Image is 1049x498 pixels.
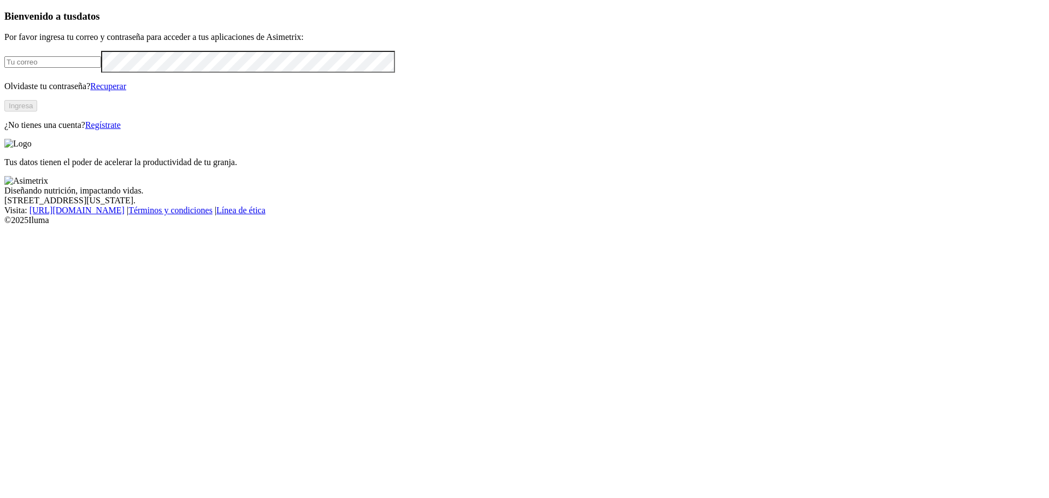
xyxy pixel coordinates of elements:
[4,157,1045,167] p: Tus datos tienen el poder de acelerar la productividad de tu granja.
[85,120,121,130] a: Regístrate
[4,100,37,112] button: Ingresa
[4,196,1045,206] div: [STREET_ADDRESS][US_STATE].
[4,81,1045,91] p: Olvidaste tu contraseña?
[4,176,48,186] img: Asimetrix
[4,120,1045,130] p: ¿No tienes una cuenta?
[4,206,1045,215] div: Visita : | |
[4,215,1045,225] div: © 2025 Iluma
[216,206,266,215] a: Línea de ética
[4,139,32,149] img: Logo
[128,206,213,215] a: Términos y condiciones
[76,10,100,22] span: datos
[4,56,101,68] input: Tu correo
[30,206,125,215] a: [URL][DOMAIN_NAME]
[90,81,126,91] a: Recuperar
[4,32,1045,42] p: Por favor ingresa tu correo y contraseña para acceder a tus aplicaciones de Asimetrix:
[4,10,1045,22] h3: Bienvenido a tus
[4,186,1045,196] div: Diseñando nutrición, impactando vidas.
